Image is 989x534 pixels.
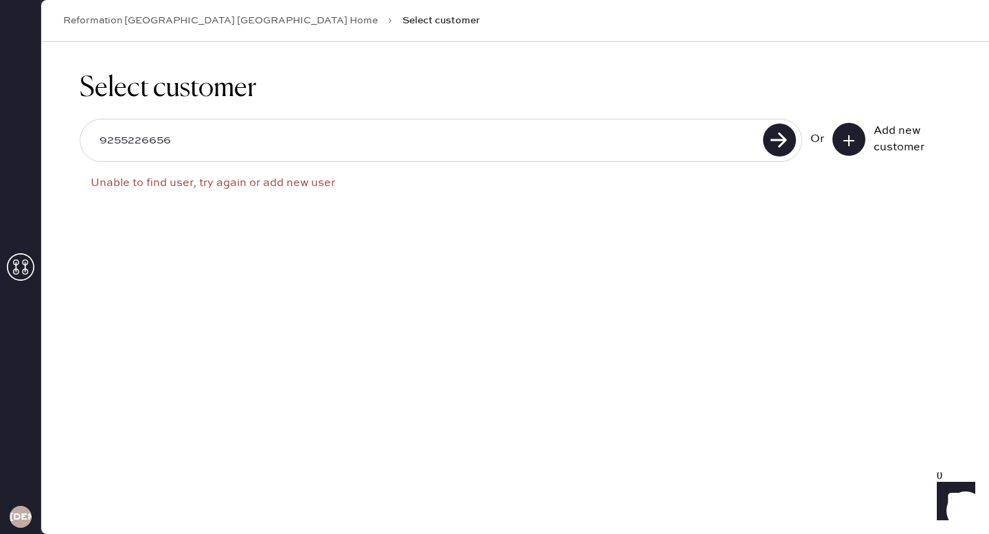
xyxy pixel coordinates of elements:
[63,14,378,27] a: Reformation [GEOGRAPHIC_DATA] [GEOGRAPHIC_DATA] Home
[874,123,942,156] div: Add new customer
[810,131,824,148] div: Or
[402,14,480,27] span: Select customer
[10,512,32,522] h3: [DEMOGRAPHIC_DATA]
[91,176,802,191] div: Unable to find user, try again or add new user
[924,472,983,531] iframe: Front Chat
[80,72,951,105] h1: Select customer
[89,125,759,156] input: Search by email or phone number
